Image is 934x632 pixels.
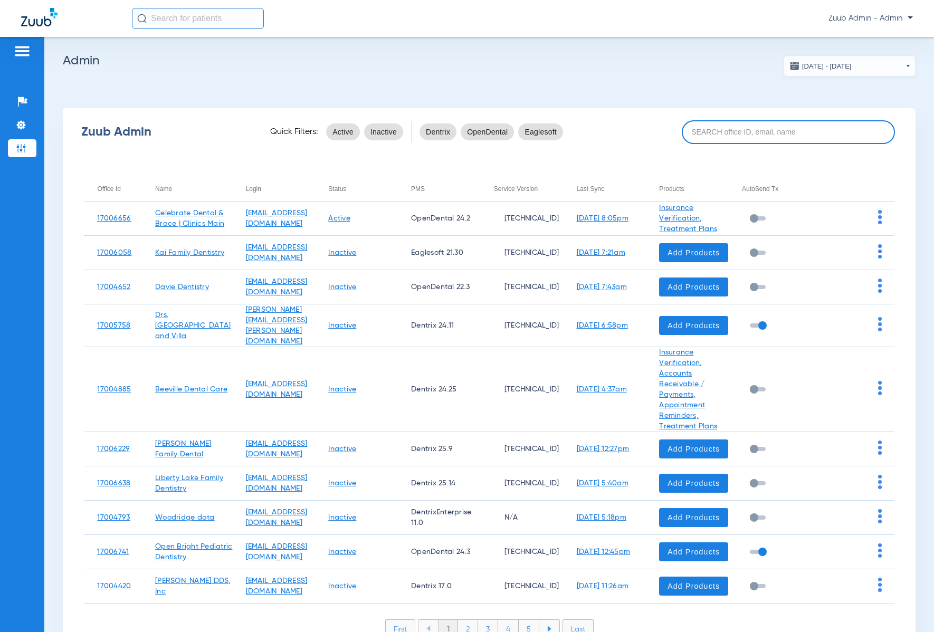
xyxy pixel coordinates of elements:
a: [DATE] 6:58pm [577,322,628,329]
td: [TECHNICAL_ID] [481,236,564,270]
td: [TECHNICAL_ID] [481,347,564,432]
a: Inactive [328,386,356,393]
div: PMS [411,183,481,195]
span: Add Products [668,512,720,523]
div: PMS [411,183,425,195]
td: [TECHNICAL_ID] [481,202,564,236]
td: [TECHNICAL_ID] [481,304,564,347]
a: 17004652 [97,283,130,291]
div: AutoSend Tx [742,183,778,195]
a: Liberty Lake Family Dentistry [155,474,223,492]
span: Eaglesoft [525,127,557,137]
a: [EMAIL_ADDRESS][DOMAIN_NAME] [246,244,308,262]
a: [EMAIL_ADDRESS][DOMAIN_NAME] [246,209,308,227]
button: [DATE] - [DATE] [784,55,916,76]
a: [EMAIL_ADDRESS][DOMAIN_NAME] [246,440,308,458]
div: Products [659,183,729,195]
span: OpenDental [467,127,508,137]
a: Beeville Dental Care [155,386,227,393]
img: group-dot-blue.svg [878,509,882,523]
button: Add Products [659,243,728,262]
a: Active [328,215,350,222]
img: Search Icon [137,14,147,23]
span: Inactive [370,127,397,137]
td: [TECHNICAL_ID] [481,535,564,569]
span: Quick Filters: [270,127,318,137]
a: Kai Family Dentistry [155,249,224,256]
img: group-dot-blue.svg [878,543,882,558]
a: 17004885 [97,386,131,393]
td: DentrixEnterprise 11.0 [398,501,481,535]
a: Woodridge data [155,514,215,521]
td: OpenDental 24.2 [398,202,481,236]
img: group-dot-blue.svg [878,475,882,489]
img: arrow-left-blue.svg [426,626,431,631]
a: [DATE] 12:45pm [577,548,631,556]
a: Inactive [328,283,356,291]
span: Add Products [668,581,720,591]
a: [DATE] 12:27pm [577,445,630,453]
a: [PERSON_NAME] Family Dental [155,440,211,458]
div: Login [246,183,261,195]
a: Celebrate Dental & Brace | Clinics Main [155,209,224,227]
img: group-dot-blue.svg [878,317,882,331]
mat-chip-listbox: status-filters [326,121,403,142]
span: Active [332,127,354,137]
td: [TECHNICAL_ID] [481,432,564,466]
span: Zuub Admin - Admin [828,13,913,24]
a: [PERSON_NAME] DDS, Inc [155,577,231,595]
div: Last Sync [577,183,605,195]
button: Add Products [659,542,728,561]
div: Name [155,183,232,195]
button: Add Products [659,316,728,335]
a: [EMAIL_ADDRESS][DOMAIN_NAME] [246,474,308,492]
div: Service Version [494,183,538,195]
img: Zuub Logo [21,8,58,26]
a: 17004420 [97,582,131,590]
span: Add Products [668,547,720,557]
img: date.svg [789,61,800,71]
td: [TECHNICAL_ID] [481,466,564,501]
a: 17006058 [97,249,131,256]
div: Last Sync [577,183,646,195]
a: 17005758 [97,322,130,329]
div: Products [659,183,684,195]
td: [TECHNICAL_ID] [481,270,564,304]
div: Office Id [97,183,120,195]
img: group-dot-blue.svg [878,210,882,224]
td: Eaglesoft 21.30 [398,236,481,270]
img: group-dot-blue.svg [878,279,882,293]
button: Add Products [659,439,728,458]
td: Dentrix 24.11 [398,304,481,347]
a: Inactive [328,445,356,453]
img: group-dot-blue.svg [878,244,882,258]
img: group-dot-blue.svg [878,441,882,455]
a: 17006229 [97,445,130,453]
button: Add Products [659,577,728,596]
a: [EMAIL_ADDRESS][DOMAIN_NAME] [246,509,308,526]
a: Insurance Verification, Treatment Plans [659,204,717,233]
div: Service Version [494,183,564,195]
a: 17006656 [97,215,131,222]
span: Add Products [668,320,720,331]
div: Status [328,183,346,195]
h2: Admin [63,55,916,66]
td: Dentrix 25.14 [398,466,481,501]
a: [DATE] 11:26am [577,582,629,590]
span: Add Products [668,478,720,489]
img: group-dot-blue.svg [878,381,882,395]
a: [DATE] 8:05pm [577,215,628,222]
img: arrow-right-blue.svg [547,626,551,631]
a: [DATE] 4:37am [577,386,627,393]
div: Login [246,183,316,195]
button: Add Products [659,277,728,296]
td: [TECHNICAL_ID] [481,569,564,604]
a: [EMAIL_ADDRESS][DOMAIN_NAME] [246,380,308,398]
span: Add Products [668,444,720,454]
a: Open Bright Pediatric Dentistry [155,543,232,561]
td: Dentrix 17.0 [398,569,481,604]
a: [PERSON_NAME][EMAIL_ADDRESS][PERSON_NAME][DOMAIN_NAME] [246,306,308,345]
a: [EMAIL_ADDRESS][DOMAIN_NAME] [246,278,308,296]
a: Drs. [GEOGRAPHIC_DATA] and Villa [155,311,231,340]
div: Office Id [97,183,142,195]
